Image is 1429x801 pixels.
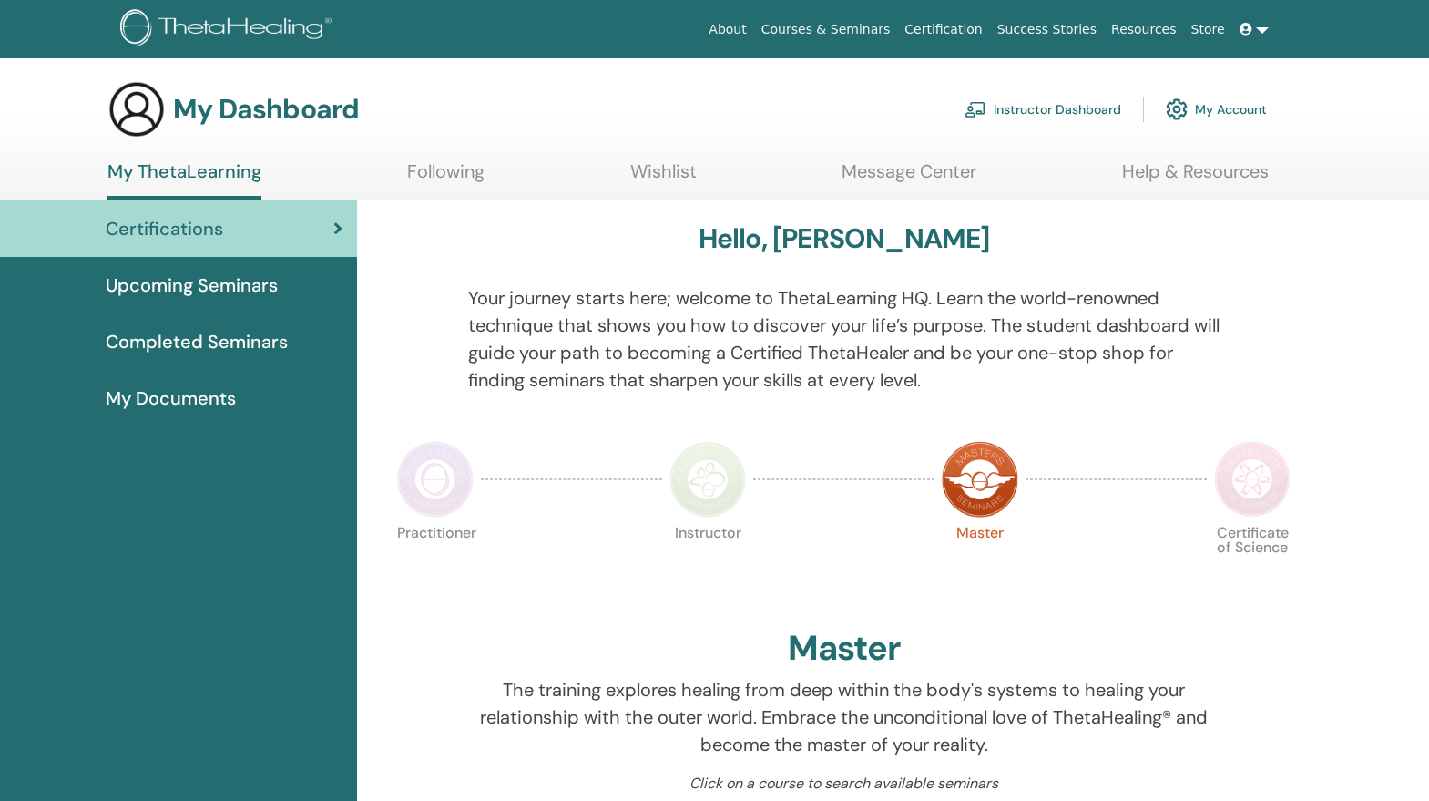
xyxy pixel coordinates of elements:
[468,676,1220,758] p: The training explores healing from deep within the body's systems to healing your relationship wi...
[897,13,989,46] a: Certification
[942,441,1018,518] img: Master
[669,526,746,602] p: Instructor
[1104,13,1184,46] a: Resources
[1184,13,1232,46] a: Store
[120,9,338,50] img: logo.png
[1214,441,1291,518] img: Certificate of Science
[942,526,1018,602] p: Master
[407,160,485,196] a: Following
[106,385,236,412] span: My Documents
[630,160,697,196] a: Wishlist
[468,773,1220,795] p: Click on a course to search available seminars
[397,526,474,602] p: Practitioner
[1122,160,1269,196] a: Help & Resources
[965,101,986,118] img: chalkboard-teacher.svg
[106,272,278,299] span: Upcoming Seminars
[468,284,1220,394] p: Your journey starts here; welcome to ThetaLearning HQ. Learn the world-renowned technique that sh...
[701,13,753,46] a: About
[842,160,976,196] a: Message Center
[107,160,261,200] a: My ThetaLearning
[1166,94,1188,125] img: cog.svg
[965,89,1121,129] a: Instructor Dashboard
[1214,526,1291,602] p: Certificate of Science
[106,215,223,242] span: Certifications
[990,13,1104,46] a: Success Stories
[173,93,359,126] h3: My Dashboard
[1166,89,1267,129] a: My Account
[397,441,474,518] img: Practitioner
[107,80,166,139] img: generic-user-icon.jpg
[669,441,746,518] img: Instructor
[754,13,898,46] a: Courses & Seminars
[106,328,288,355] span: Completed Seminars
[788,628,901,670] h2: Master
[699,222,990,255] h3: Hello, [PERSON_NAME]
